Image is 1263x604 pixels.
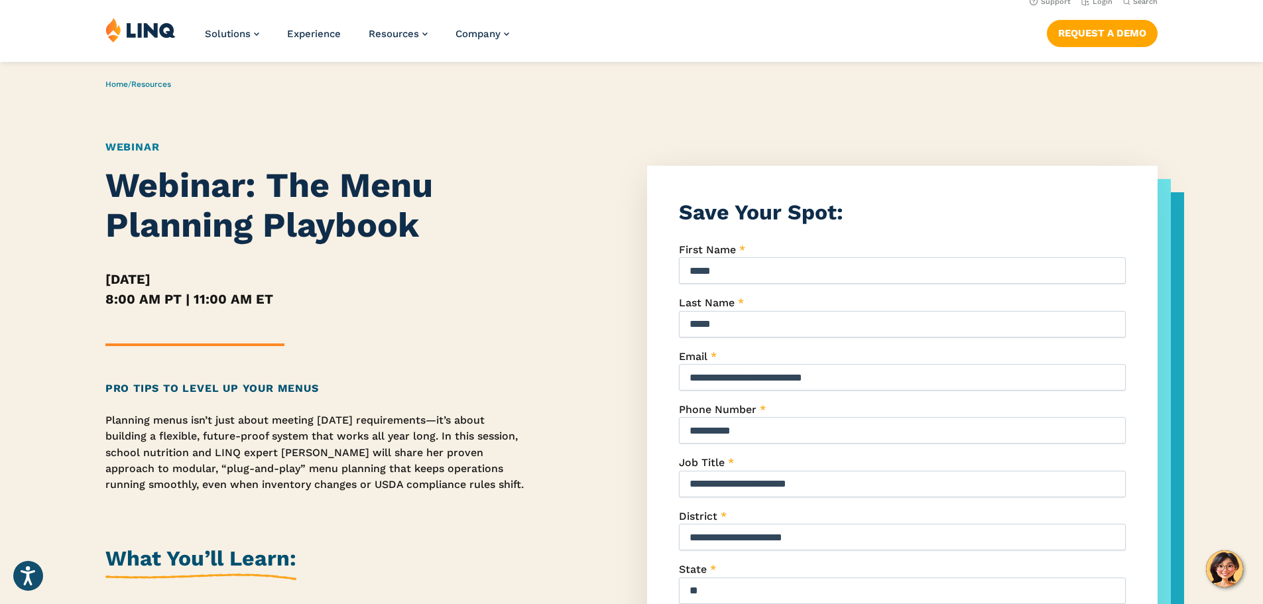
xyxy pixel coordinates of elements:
[1206,550,1243,587] button: Hello, have a question? Let’s chat.
[105,80,171,89] span: /
[105,544,296,580] h2: What You’ll Learn:
[105,381,526,396] h2: Pro Tips to Level Up Your Menus
[455,28,509,40] a: Company
[679,403,756,416] span: Phone Number
[369,28,428,40] a: Resources
[679,510,717,522] span: District
[679,243,736,256] span: First Name
[455,28,501,40] span: Company
[679,563,707,575] span: State
[679,296,735,309] span: Last Name
[287,28,341,40] a: Experience
[1047,20,1158,46] a: Request a Demo
[105,17,176,42] img: LINQ | K‑12 Software
[369,28,419,40] span: Resources
[679,350,707,363] span: Email
[131,80,171,89] a: Resources
[679,456,725,469] span: Job Title
[205,28,259,40] a: Solutions
[105,80,128,89] a: Home
[105,166,526,245] h1: Webinar: The Menu Planning Playbook
[105,412,526,493] p: Planning menus isn’t just about meeting [DATE] requirements—it’s about building a flexible, futur...
[105,141,160,153] a: Webinar
[1047,17,1158,46] nav: Button Navigation
[105,269,526,289] h5: [DATE]
[679,200,843,225] strong: Save Your Spot:
[205,28,251,40] span: Solutions
[205,17,509,61] nav: Primary Navigation
[105,289,526,309] h5: 8:00 AM PT | 11:00 AM ET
